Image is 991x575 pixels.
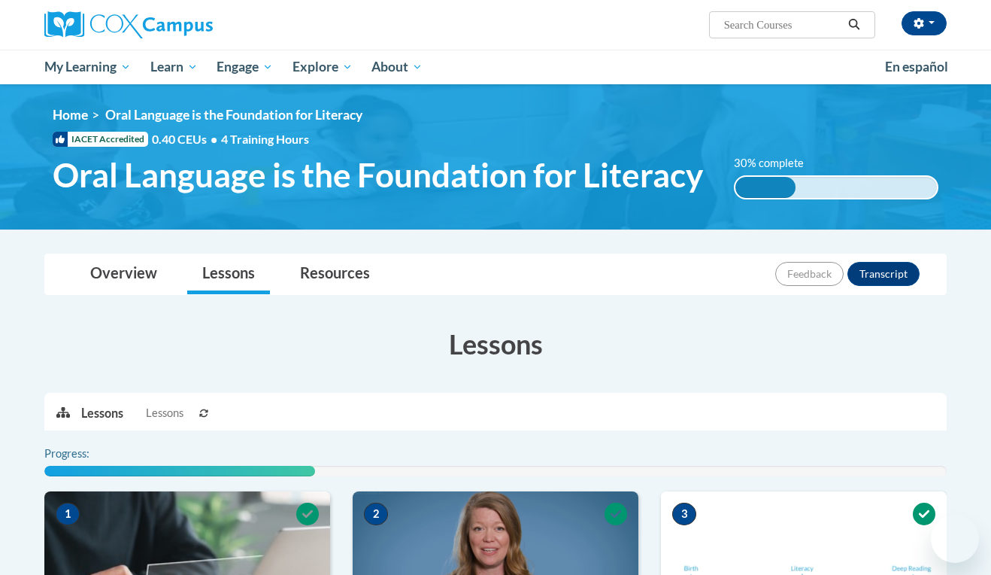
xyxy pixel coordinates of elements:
h3: Lessons [44,325,947,363]
div: Main menu [22,50,969,84]
span: 1 [56,503,80,525]
a: Explore [283,50,362,84]
a: En español [875,51,958,83]
a: About [362,50,433,84]
a: Overview [75,254,172,294]
span: Learn [150,58,198,76]
span: About [371,58,423,76]
a: Lessons [187,254,270,294]
button: Transcript [847,262,920,286]
iframe: Button to launch messaging window [931,515,979,563]
button: Search [843,16,865,34]
a: Learn [141,50,208,84]
span: 3 [672,503,696,525]
a: Cox Campus [44,11,330,38]
label: 30% complete [734,155,820,172]
span: Oral Language is the Foundation for Literacy [105,107,362,123]
button: Account Settings [902,11,947,35]
button: Feedback [775,262,844,286]
a: Engage [207,50,283,84]
span: Oral Language is the Foundation for Literacy [53,155,703,195]
span: My Learning [44,58,131,76]
p: Lessons [81,405,123,421]
span: En español [885,59,948,75]
span: 4 Training Hours [221,132,309,146]
a: Resources [285,254,385,294]
span: Engage [217,58,273,76]
img: Cox Campus [44,11,213,38]
span: IACET Accredited [53,132,148,147]
span: • [211,132,217,146]
span: 2 [364,503,388,525]
a: Home [53,107,88,123]
a: My Learning [35,50,141,84]
span: Explore [292,58,353,76]
input: Search Courses [723,16,843,34]
span: Lessons [146,405,183,421]
div: 30% complete [735,177,796,198]
span: 0.40 CEUs [152,131,221,148]
label: Progress: [44,446,131,462]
